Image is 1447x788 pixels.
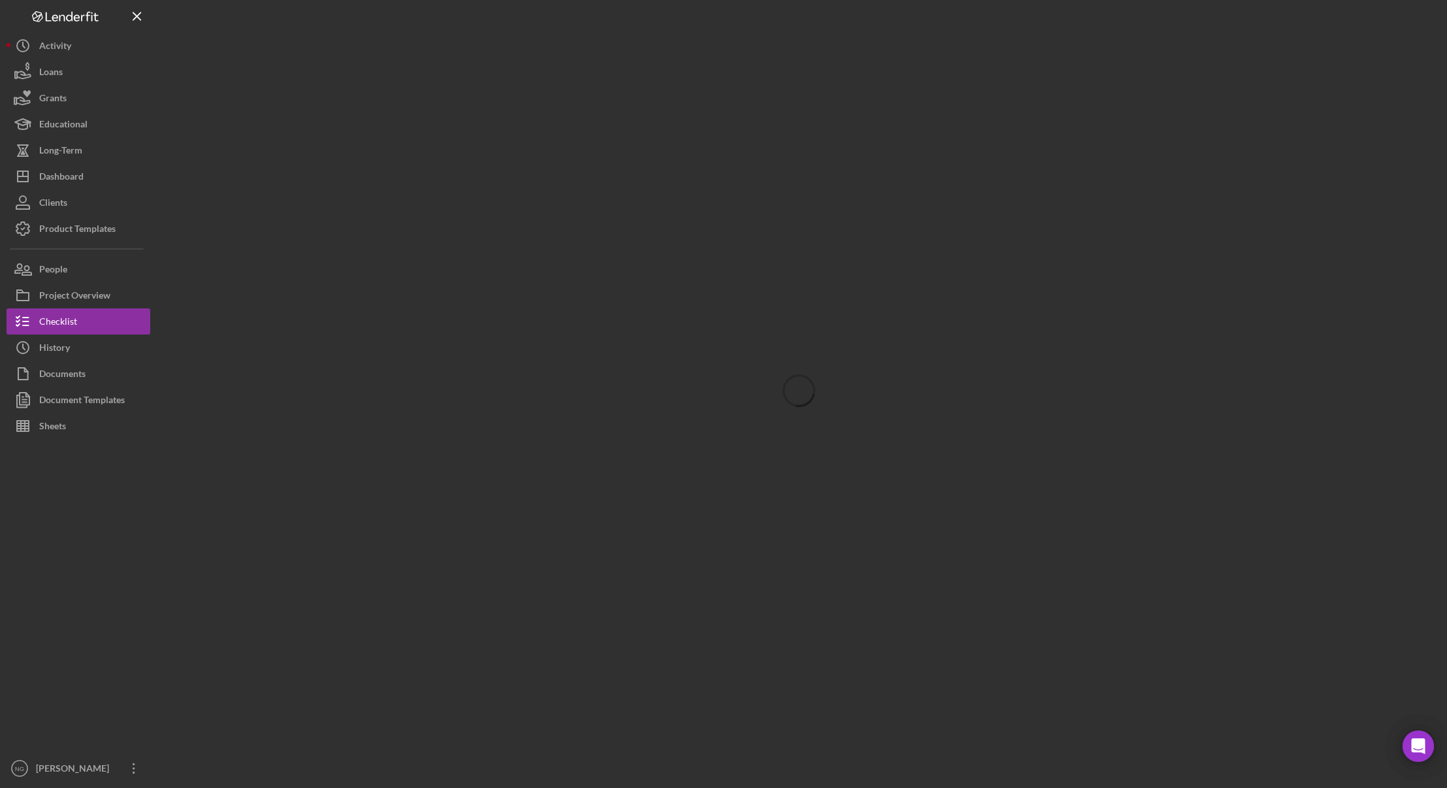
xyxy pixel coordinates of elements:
[1403,731,1434,762] div: Open Intercom Messenger
[7,163,150,189] button: Dashboard
[7,111,150,137] button: Educational
[7,59,150,85] button: Loans
[7,85,150,111] button: Grants
[39,163,84,193] div: Dashboard
[39,413,66,442] div: Sheets
[39,85,67,114] div: Grants
[39,335,70,364] div: History
[7,387,150,413] button: Document Templates
[7,216,150,242] button: Product Templates
[39,59,63,88] div: Loans
[39,387,125,416] div: Document Templates
[39,216,116,245] div: Product Templates
[39,33,71,62] div: Activity
[7,755,150,781] button: NG[PERSON_NAME]
[39,111,88,140] div: Educational
[7,189,150,216] button: Clients
[39,189,67,219] div: Clients
[15,765,24,772] text: NG
[7,308,150,335] button: Checklist
[7,33,150,59] button: Activity
[7,361,150,387] button: Documents
[39,361,86,390] div: Documents
[7,282,150,308] button: Project Overview
[7,256,150,282] button: People
[7,335,150,361] button: History
[7,413,150,439] button: Sheets
[39,137,82,167] div: Long-Term
[7,137,150,163] button: Long-Term
[39,282,110,312] div: Project Overview
[33,755,118,785] div: [PERSON_NAME]
[39,256,67,286] div: People
[39,308,77,338] div: Checklist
